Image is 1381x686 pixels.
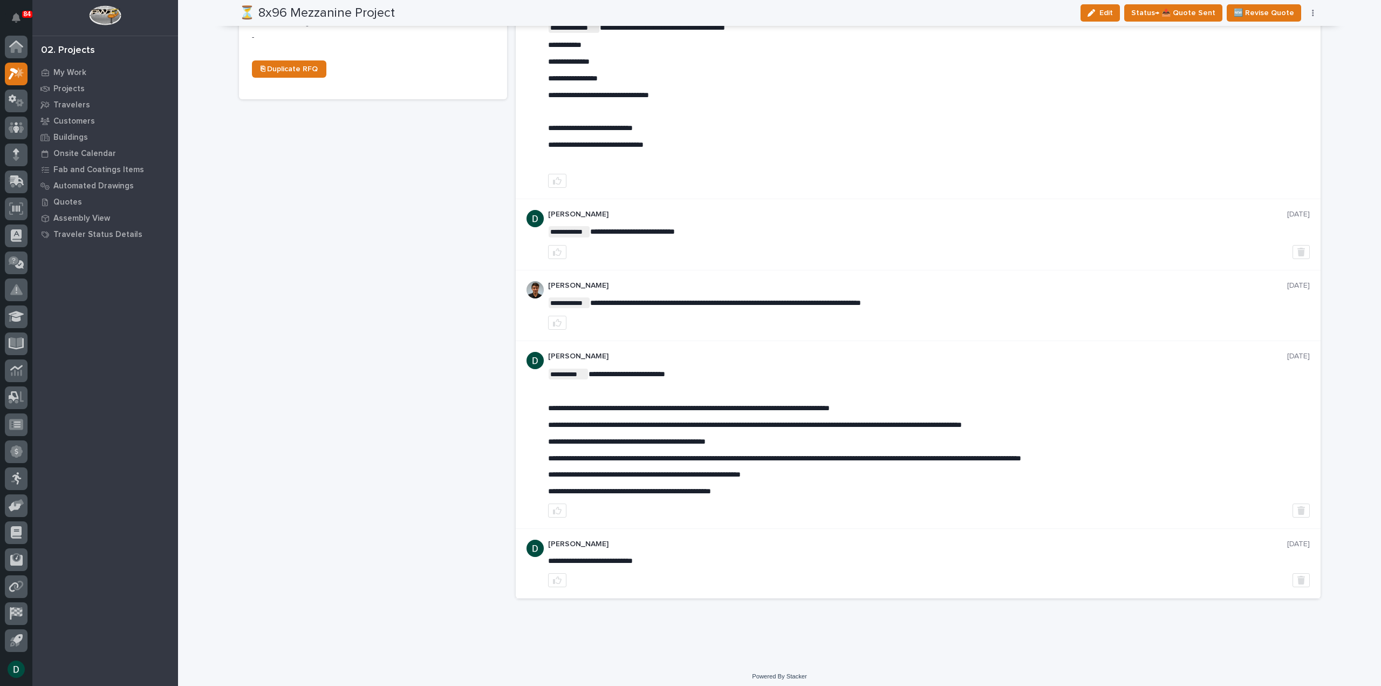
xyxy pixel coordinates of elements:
[32,64,178,80] a: My Work
[752,673,806,680] a: Powered By Stacker
[53,133,88,142] p: Buildings
[1131,6,1215,19] span: Status→ 📤 Quote Sent
[53,181,134,191] p: Automated Drawings
[548,540,1287,549] p: [PERSON_NAME]
[5,658,28,681] button: users-avatar
[1293,504,1310,518] button: Delete post
[32,194,178,210] a: Quotes
[32,178,178,194] a: Automated Drawings
[1287,540,1310,549] p: [DATE]
[261,65,318,73] span: ⎘ Duplicate RFQ
[53,165,144,175] p: Fab and Coatings Items
[252,60,326,78] a: ⎘ Duplicate RFQ
[1124,4,1222,22] button: Status→ 📤 Quote Sent
[548,174,566,188] button: like this post
[1293,245,1310,259] button: Delete post
[548,316,566,330] button: like this post
[32,161,178,178] a: Fab and Coatings Items
[53,214,110,223] p: Assembly View
[1293,573,1310,587] button: Delete post
[1287,210,1310,219] p: [DATE]
[527,352,544,369] img: ACg8ocJgdhFn4UJomsYM_ouCmoNuTXbjHW0N3LU2ED0DpQ4pt1V6hA=s96-c
[548,352,1287,361] p: [PERSON_NAME]
[5,6,28,29] button: Notifications
[1227,4,1301,22] button: 🆕 Revise Quote
[1081,4,1120,22] button: Edit
[1287,352,1310,361] p: [DATE]
[32,129,178,145] a: Buildings
[1099,8,1113,18] span: Edit
[41,45,95,57] div: 02. Projects
[527,210,544,227] img: ACg8ocJgdhFn4UJomsYM_ouCmoNuTXbjHW0N3LU2ED0DpQ4pt1V6hA=s96-c
[252,32,494,43] p: -
[53,117,95,126] p: Customers
[548,210,1287,219] p: [PERSON_NAME]
[24,10,31,18] p: 84
[53,84,85,94] p: Projects
[89,5,121,25] img: Workspace Logo
[548,504,566,518] button: like this post
[32,113,178,129] a: Customers
[32,80,178,97] a: Projects
[32,97,178,113] a: Travelers
[13,13,28,30] div: Notifications84
[32,226,178,242] a: Traveler Status Details
[548,573,566,587] button: like this post
[1287,281,1310,290] p: [DATE]
[32,210,178,226] a: Assembly View
[53,68,86,78] p: My Work
[1234,6,1294,19] span: 🆕 Revise Quote
[53,230,142,240] p: Traveler Status Details
[527,540,544,557] img: ACg8ocJgdhFn4UJomsYM_ouCmoNuTXbjHW0N3LU2ED0DpQ4pt1V6hA=s96-c
[548,245,566,259] button: like this post
[548,281,1287,290] p: [PERSON_NAME]
[53,149,116,159] p: Onsite Calendar
[32,145,178,161] a: Onsite Calendar
[527,281,544,298] img: AOh14Gjx62Rlbesu-yIIyH4c_jqdfkUZL5_Os84z4H1p=s96-c
[53,100,90,110] p: Travelers
[53,198,82,207] p: Quotes
[239,5,395,21] h2: ⏳ 8x96 Mezzanine Project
